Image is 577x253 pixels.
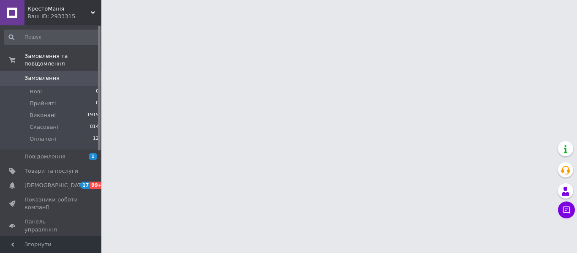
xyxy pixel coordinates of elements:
button: Чат з покупцем [558,201,575,218]
span: 17 [80,182,90,189]
span: Панель управління [24,218,78,233]
span: 0 [96,88,99,95]
span: Повідомлення [24,153,65,161]
span: Показники роботи компанії [24,196,78,211]
span: КрестоМанія [27,5,91,13]
span: 814 [90,123,99,131]
span: [DEMOGRAPHIC_DATA] [24,182,87,189]
span: 1915 [87,112,99,119]
span: 1 [89,153,97,160]
span: Оплачені [30,135,56,143]
span: Нові [30,88,42,95]
span: Виконані [30,112,56,119]
span: Скасовані [30,123,58,131]
span: 99+ [90,182,104,189]
span: Прийняті [30,100,56,107]
span: Замовлення [24,74,60,82]
span: 12 [93,135,99,143]
div: Ваш ID: 2933315 [27,13,101,20]
span: Товари та послуги [24,167,78,175]
input: Пошук [4,30,100,45]
span: 0 [96,100,99,107]
span: Замовлення та повідомлення [24,52,101,68]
